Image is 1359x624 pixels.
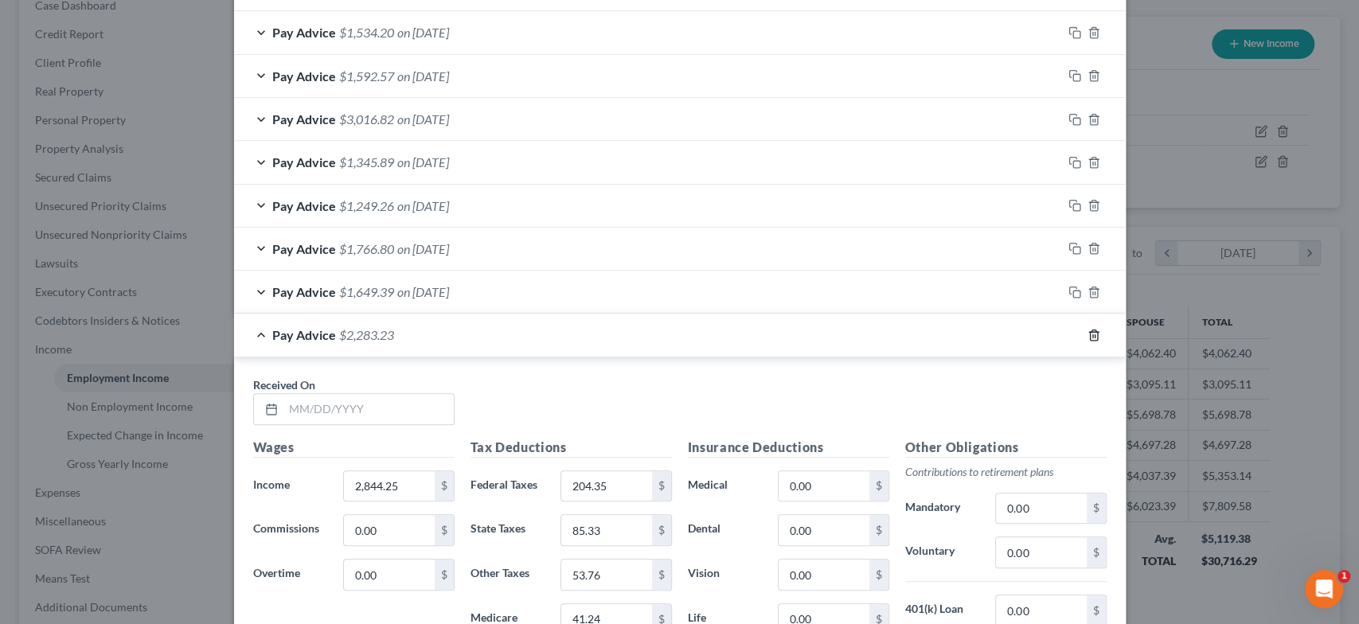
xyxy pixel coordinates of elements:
[272,327,336,342] span: Pay Advice
[779,515,869,545] input: 0.00
[463,559,553,591] label: Other Taxes
[283,394,454,424] input: MM/DD/YYYY
[272,284,336,299] span: Pay Advice
[463,470,553,502] label: Federal Taxes
[897,493,988,525] label: Mandatory
[1305,570,1343,608] iframe: Intercom live chat
[339,25,394,40] span: $1,534.20
[344,471,434,501] input: 0.00
[397,198,449,213] span: on [DATE]
[339,154,394,170] span: $1,345.89
[344,515,434,545] input: 0.00
[339,111,394,127] span: $3,016.82
[339,198,394,213] span: $1,249.26
[435,471,454,501] div: $
[272,25,336,40] span: Pay Advice
[397,284,449,299] span: on [DATE]
[471,438,672,458] h5: Tax Deductions
[680,559,771,591] label: Vision
[1087,493,1106,524] div: $
[397,154,449,170] span: on [DATE]
[435,515,454,545] div: $
[463,514,553,546] label: State Taxes
[1087,537,1106,567] div: $
[397,25,449,40] span: on [DATE]
[996,537,1086,567] input: 0.00
[905,438,1107,458] h5: Other Obligations
[272,154,336,170] span: Pay Advice
[561,515,651,545] input: 0.00
[344,560,434,590] input: 0.00
[272,241,336,256] span: Pay Advice
[253,378,315,392] span: Received On
[339,241,394,256] span: $1,766.80
[905,464,1107,480] p: Contributions to retirement plans
[869,560,888,590] div: $
[397,241,449,256] span: on [DATE]
[272,198,336,213] span: Pay Advice
[869,515,888,545] div: $
[339,284,394,299] span: $1,649.39
[680,514,771,546] label: Dental
[253,438,455,458] h5: Wages
[397,111,449,127] span: on [DATE]
[652,515,671,545] div: $
[339,327,394,342] span: $2,283.23
[397,68,449,84] span: on [DATE]
[688,438,889,458] h5: Insurance Deductions
[253,478,290,491] span: Income
[435,560,454,590] div: $
[869,471,888,501] div: $
[996,493,1086,524] input: 0.00
[779,560,869,590] input: 0.00
[652,560,671,590] div: $
[652,471,671,501] div: $
[561,471,651,501] input: 0.00
[272,111,336,127] span: Pay Advice
[245,514,336,546] label: Commissions
[245,559,336,591] label: Overtime
[1338,570,1350,583] span: 1
[680,470,771,502] label: Medical
[272,68,336,84] span: Pay Advice
[897,536,988,568] label: Voluntary
[561,560,651,590] input: 0.00
[779,471,869,501] input: 0.00
[339,68,394,84] span: $1,592.57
